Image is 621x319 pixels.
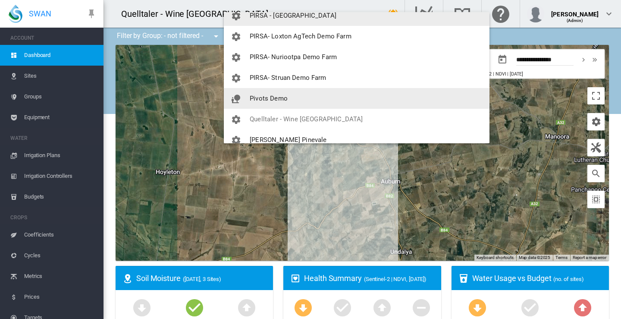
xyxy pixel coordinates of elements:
[224,26,489,47] button: You have 'Admin' permissions to PIRSA- Loxton AgTech Demo Farm
[224,129,489,150] button: You have 'Admin' permissions to Rombola Pinevale
[224,47,489,67] button: You have 'Admin' permissions to PIRSA- Nuriootpa Demo Farm
[250,74,326,82] span: PIRSA- Struan Demo Farm
[231,73,241,83] md-icon: icon-cog
[224,67,489,88] button: You have 'Admin' permissions to PIRSA- Struan Demo Farm
[231,94,241,104] md-icon: icon-nature-people
[231,11,241,21] md-icon: icon-cog
[231,114,241,125] md-icon: icon-cog
[250,32,351,40] span: PIRSA- Loxton AgTech Demo Farm
[250,12,336,19] span: PIRSA - [GEOGRAPHIC_DATA]
[231,135,241,145] md-icon: icon-cog
[250,115,363,123] span: Quelltaler - Wine [GEOGRAPHIC_DATA]
[250,53,337,61] span: PIRSA- Nuriootpa Demo Farm
[250,136,326,144] span: [PERSON_NAME] Pinevale
[224,88,489,109] button: You have 'Agronomist' permissions to Pivots Demo
[250,95,288,102] span: Pivots Demo
[224,109,489,129] button: You have 'Admin' permissions to Quelltaler - Wine Australia
[224,5,489,26] button: You have 'Admin' permissions to PIRSA - Kangaroo Island Demo Farm
[231,32,241,42] md-icon: icon-cog
[231,52,241,63] md-icon: icon-cog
